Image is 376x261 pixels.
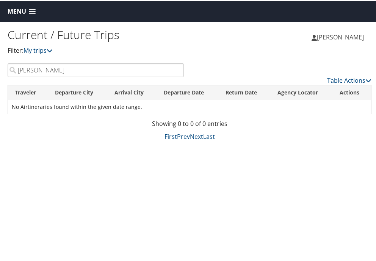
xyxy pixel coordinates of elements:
span: [PERSON_NAME] [317,32,364,40]
th: Return Date: activate to sort column ascending [219,84,271,99]
a: Next [190,131,203,140]
p: Filter: [8,45,190,55]
span: Menu [8,7,26,14]
a: My trips [23,45,53,53]
a: Menu [4,4,39,17]
th: Actions [333,84,371,99]
th: Traveler: activate to sort column ascending [8,84,48,99]
th: Agency Locator: activate to sort column ascending [271,84,333,99]
td: No Airtineraries found within the given date range. [8,99,371,113]
th: Arrival City: activate to sort column ascending [108,84,157,99]
a: First [164,131,177,140]
input: Search Traveler or Arrival City [8,62,184,76]
a: [PERSON_NAME] [312,25,371,47]
a: Prev [177,131,190,140]
a: Last [203,131,215,140]
div: Showing 0 to 0 of 0 entries [8,118,371,131]
th: Departure Date: activate to sort column descending [157,84,219,99]
th: Departure City: activate to sort column ascending [48,84,108,99]
a: Table Actions [327,75,371,83]
h1: Current / Future Trips [8,26,190,42]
